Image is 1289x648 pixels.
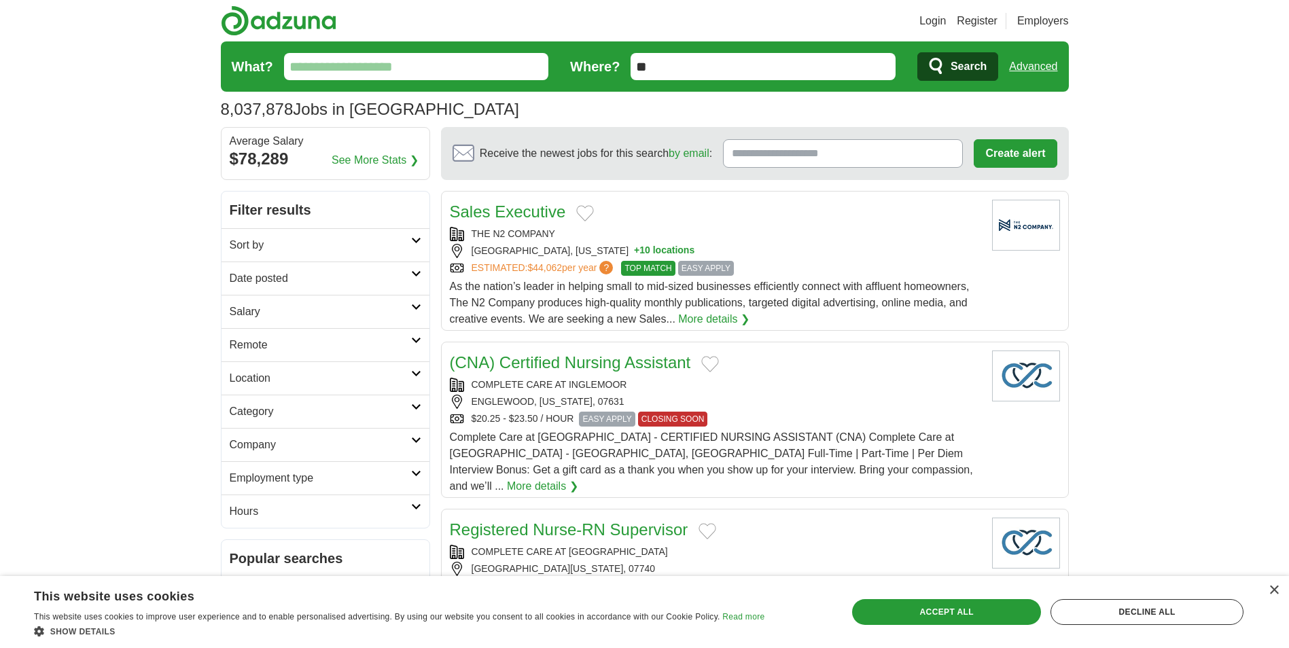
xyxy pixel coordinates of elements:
[230,270,411,287] h2: Date posted
[472,261,616,276] a: ESTIMATED:$44,062per year?
[222,295,429,328] a: Salary
[527,262,562,273] span: $44,062
[1010,14,1275,172] iframe: Sign in with Google Dialog
[34,584,730,605] div: This website uses cookies
[230,136,421,147] div: Average Salary
[450,412,981,427] div: $20.25 - $23.50 / HOUR
[221,100,519,118] h1: Jobs in [GEOGRAPHIC_DATA]
[1050,599,1243,625] div: Decline all
[992,518,1060,569] img: Company logo
[230,503,411,520] h2: Hours
[678,311,749,327] a: More details ❯
[222,461,429,494] a: Employment type
[221,5,336,36] img: Adzuna logo
[450,202,566,221] a: Sales Executive
[222,395,429,428] a: Category
[230,548,421,569] h2: Popular searches
[230,147,421,171] div: $78,289
[669,147,709,159] a: by email
[722,612,764,622] a: Read more, opens a new window
[232,56,273,77] label: What?
[974,139,1057,168] button: Create alert
[450,545,981,559] div: COMPLETE CARE AT [GEOGRAPHIC_DATA]
[570,56,620,77] label: Where?
[34,612,720,622] span: This website uses cookies to improve user experience and to enable personalised advertising. By u...
[450,281,970,325] span: As the nation’s leader in helping small to mid-sized businesses efficiently connect with affluent...
[222,361,429,395] a: Location
[957,13,997,29] a: Register
[699,523,716,539] button: Add to favorite jobs
[621,261,675,276] span: TOP MATCH
[222,428,429,461] a: Company
[450,562,981,576] div: [GEOGRAPHIC_DATA][US_STATE], 07740
[1269,586,1279,596] div: Close
[599,261,613,274] span: ?
[230,237,411,253] h2: Sort by
[332,152,419,168] a: See More Stats ❯
[507,478,578,494] a: More details ❯
[480,145,712,162] span: Receive the newest jobs for this search :
[222,192,429,228] h2: Filter results
[701,356,719,372] button: Add to favorite jobs
[34,624,764,638] div: Show details
[992,200,1060,251] img: Company logo
[450,431,973,492] span: Complete Care at [GEOGRAPHIC_DATA] - CERTIFIED NURSING ASSISTANT (CNA) Complete Care at [GEOGRAPH...
[992,350,1060,401] img: Company logo
[634,244,639,258] span: +
[230,304,411,320] h2: Salary
[919,13,946,29] a: Login
[917,52,998,81] button: Search
[230,337,411,353] h2: Remote
[579,412,635,427] span: EASY APPLY
[951,53,987,80] span: Search
[222,328,429,361] a: Remote
[222,228,429,262] a: Sort by
[852,599,1041,625] div: Accept all
[638,412,708,427] span: CLOSING SOON
[50,627,116,636] span: Show details
[634,244,694,258] button: +10 locations
[450,244,981,258] div: [GEOGRAPHIC_DATA], [US_STATE]
[230,370,411,386] h2: Location
[450,395,981,409] div: ENGLEWOOD, [US_STATE], 07631
[450,378,981,392] div: COMPLETE CARE AT INGLEMOOR
[576,205,594,221] button: Add to favorite jobs
[450,520,688,539] a: Registered Nurse-RN Supervisor
[222,262,429,295] a: Date posted
[230,470,411,486] h2: Employment type
[450,227,981,241] div: THE N2 COMPANY
[222,494,429,528] a: Hours
[1017,13,1069,29] a: Employers
[221,97,294,122] span: 8,037,878
[678,261,734,276] span: EASY APPLY
[230,403,411,420] h2: Category
[230,437,411,453] h2: Company
[450,353,691,372] a: (CNA) Certified Nursing Assistant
